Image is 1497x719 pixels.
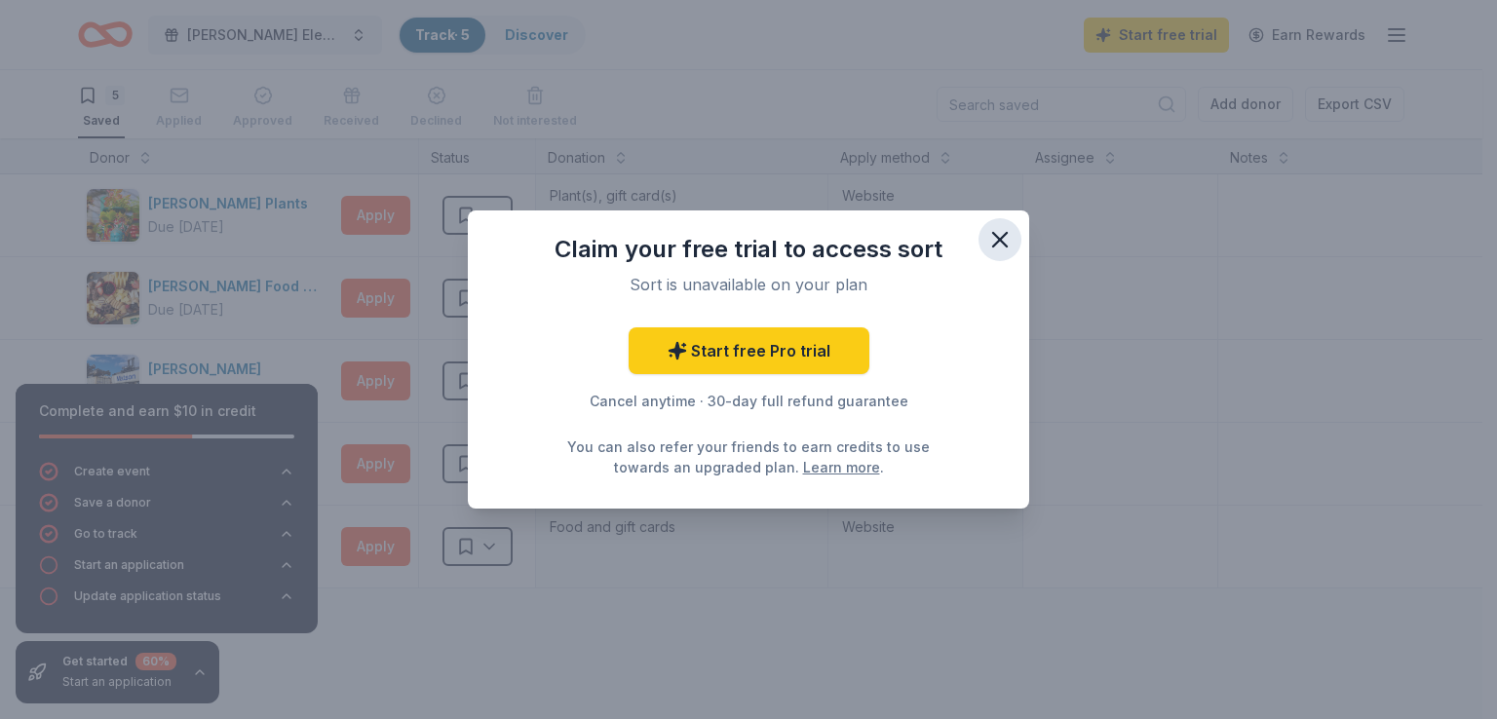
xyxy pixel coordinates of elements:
div: Sort is unavailable on your plan [530,273,967,296]
div: Claim your free trial to access sort [507,234,990,265]
a: Learn more [803,457,880,477]
div: Cancel anytime · 30-day full refund guarantee [507,390,990,413]
a: Start free Pro trial [629,327,869,374]
div: You can also refer your friends to earn credits to use towards an upgraded plan. . [561,436,936,477]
